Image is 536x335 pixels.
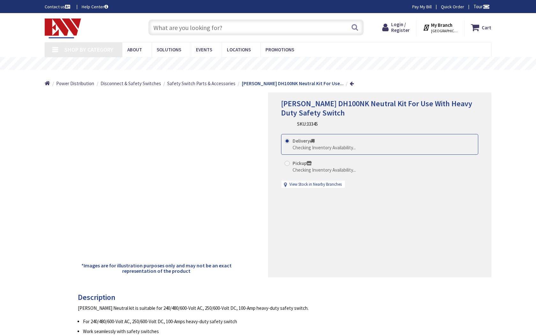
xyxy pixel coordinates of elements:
[473,4,490,10] span: Tour
[227,47,251,53] span: Locations
[391,21,410,33] span: Login / Register
[56,80,94,86] span: Power Distribution
[78,305,453,311] div: [PERSON_NAME] Neutral kit is suitable for 240/480/600-Volt AC, 250/600-Volt DC, 100-Amp heavy-dut...
[307,121,318,127] span: 33345
[127,47,142,53] span: About
[215,60,332,67] rs-layer: Free Same Day Pickup at 19 Locations
[281,99,472,118] span: [PERSON_NAME] DH100NK Neutral Kit For Use With Heavy Duty Safety Switch
[196,47,212,53] span: Events
[265,47,294,53] span: Promotions
[441,4,464,10] a: Quick Order
[45,19,81,38] img: Electrical Wholesalers, Inc.
[242,80,344,86] strong: [PERSON_NAME] DH100NK Neutral Kit For Use...
[289,182,342,188] a: View Stock in Nearby Branches
[471,22,491,33] a: Cart
[423,22,458,33] div: My Branch [GEOGRAPHIC_DATA], [GEOGRAPHIC_DATA]
[431,28,458,33] span: [GEOGRAPHIC_DATA], [GEOGRAPHIC_DATA]
[293,167,356,173] div: Checking Inventory Availability...
[148,19,364,35] input: What are you looking for?
[100,80,161,86] span: Disconnect & Safety Switches
[412,4,432,10] a: Pay My Bill
[82,4,108,10] a: Help Center
[64,46,113,53] span: Shop By Category
[382,22,410,33] a: Login / Register
[293,138,315,144] strong: Delivery
[431,22,452,28] strong: My Branch
[293,160,312,166] strong: Pickup
[100,80,161,87] a: Disconnect & Safety Switches
[83,318,453,325] li: For 240/480/600-Volt AC, 250/600-Volt DC, 100-Amps heavy-duty safety switch
[297,121,318,127] div: SKU:
[56,80,94,87] a: Power Distribution
[482,22,491,33] strong: Cart
[157,47,181,53] span: Solutions
[83,328,453,335] li: Work seamlessly with safety switches
[167,80,235,86] span: Safety Switch Parts & Accessories
[80,263,232,274] h5: *Images are for illustration purposes only and may not be an exact representation of the product
[45,4,71,10] a: Contact us
[78,293,453,301] h3: Description
[167,80,235,87] a: Safety Switch Parts & Accessories
[293,144,356,151] div: Checking Inventory Availability...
